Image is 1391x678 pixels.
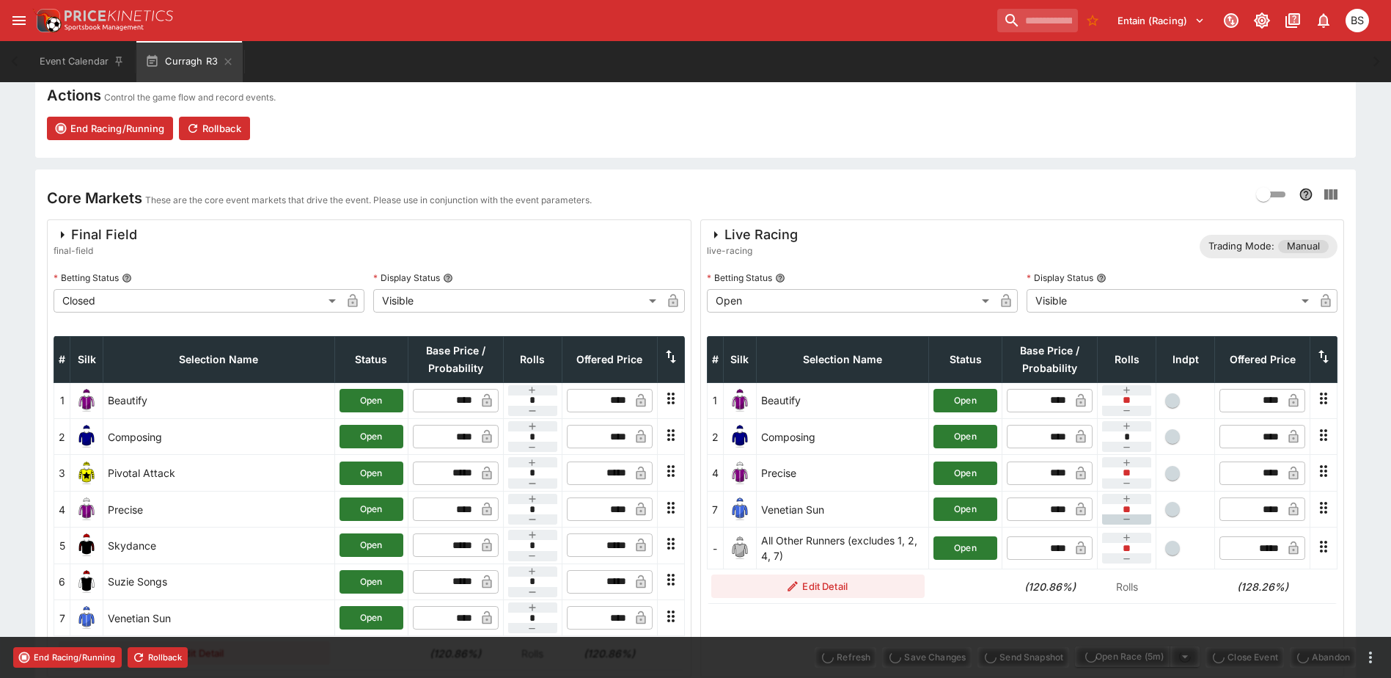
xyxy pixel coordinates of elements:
[1278,239,1329,254] span: Manual
[1249,7,1275,34] button: Toggle light/dark mode
[32,6,62,35] img: PriceKinetics Logo
[54,564,70,599] td: 6
[756,455,929,491] td: Precise
[707,491,723,527] td: 7
[75,462,98,485] img: runner 3
[933,497,997,521] button: Open
[707,226,798,244] div: Live Racing
[31,41,133,82] button: Event Calendar
[728,425,752,448] img: runner 2
[933,536,997,560] button: Open
[75,389,98,412] img: runner 1
[75,497,98,521] img: runner 4
[503,336,562,382] th: Rolls
[54,419,70,455] td: 2
[75,533,98,557] img: runner 5
[1007,579,1093,594] h6: (120.86%)
[128,647,188,668] button: Rollback
[933,462,997,485] button: Open
[340,570,403,594] button: Open
[997,9,1078,32] input: search
[6,7,32,34] button: open drawer
[65,24,144,31] img: Sportsbook Management
[728,462,752,485] img: runner 4
[334,336,408,382] th: Status
[728,389,752,412] img: runner 1
[145,193,592,208] p: These are the core event markets that drive the event. Please use in conjunction with the event p...
[707,271,772,284] p: Betting Status
[1027,289,1314,313] div: Visible
[54,289,341,313] div: Closed
[1156,336,1215,382] th: Independent
[65,10,173,21] img: PriceKinetics
[408,336,503,382] th: Base Price / Probability
[707,455,723,491] td: 4
[103,528,335,564] td: Skydance
[443,273,453,283] button: Display Status
[103,600,335,636] td: Venetian Sun
[54,336,70,382] th: #
[756,528,929,569] td: All Other Runners (excludes 1, 2, 4, 7)
[340,425,403,448] button: Open
[122,273,132,283] button: Betting Status
[1109,9,1214,32] button: Select Tenant
[1002,336,1098,382] th: Base Price / Probability
[1346,9,1369,32] div: Brendan Scoble
[1075,646,1200,667] div: split button
[1096,273,1106,283] button: Display Status
[104,90,276,105] p: Control the game flow and record events.
[373,289,661,313] div: Visible
[75,570,98,594] img: runner 6
[707,289,994,313] div: Open
[54,244,137,258] span: final-field
[340,497,403,521] button: Open
[728,536,752,560] img: blank-silk.png
[54,455,70,491] td: 3
[707,336,723,382] th: #
[75,606,98,630] img: runner 7
[711,575,925,598] button: Edit Detail
[103,336,335,382] th: Selection Name
[103,455,335,491] td: Pivotal Attack
[1208,239,1274,254] p: Trading Mode:
[54,491,70,527] td: 4
[1081,9,1104,32] button: No Bookmarks
[373,271,440,284] p: Display Status
[707,244,798,258] span: live-racing
[13,647,122,668] button: End Racing/Running
[47,189,142,208] h4: Core Markets
[75,425,98,448] img: runner 2
[1219,579,1306,594] h6: (128.26%)
[933,389,997,412] button: Open
[47,86,101,105] h4: Actions
[562,336,657,382] th: Offered Price
[1215,336,1310,382] th: Offered Price
[103,382,335,418] td: Beautify
[47,117,173,140] button: End Racing/Running
[707,528,723,569] td: -
[54,528,70,564] td: 5
[933,425,997,448] button: Open
[1310,7,1337,34] button: Notifications
[756,491,929,527] td: Venetian Sun
[1280,7,1306,34] button: Documentation
[756,336,929,382] th: Selection Name
[756,382,929,418] td: Beautify
[340,462,403,485] button: Open
[103,564,335,599] td: Suzie Songs
[340,606,403,630] button: Open
[103,419,335,455] td: Composing
[179,117,250,140] button: Rollback
[54,382,70,418] td: 1
[1290,649,1356,663] span: Mark an event as closed and abandoned.
[1027,271,1093,284] p: Display Status
[1341,4,1373,37] button: Brendan Scoble
[70,336,103,382] th: Silk
[1102,579,1152,594] p: Rolls
[775,273,785,283] button: Betting Status
[707,382,723,418] td: 1
[929,336,1002,382] th: Status
[54,600,70,636] td: 7
[1218,7,1244,34] button: Connected to PK
[707,419,723,455] td: 2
